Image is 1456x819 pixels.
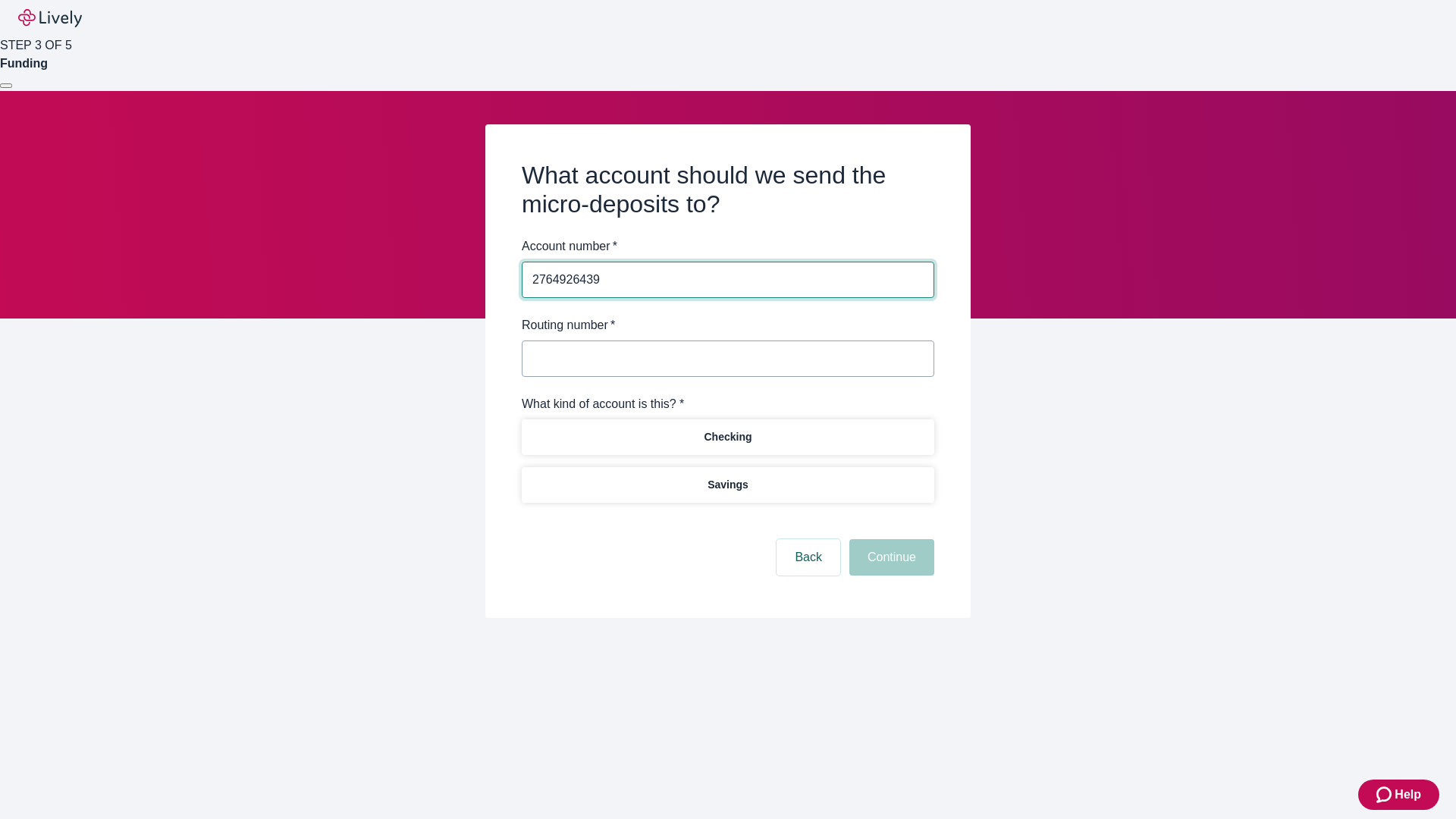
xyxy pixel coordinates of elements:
[18,9,82,27] img: Lively
[522,161,934,219] h2: What account should we send the micro-deposits to?
[522,316,615,334] label: Routing number
[522,395,684,413] label: What kind of account is this? *
[777,539,840,576] button: Back
[1376,786,1395,804] svg: Zendesk support icon
[522,237,617,256] label: Account number
[708,477,748,493] p: Savings
[1395,786,1421,804] span: Help
[522,467,934,503] button: Savings
[704,429,752,445] p: Checking
[522,419,934,455] button: Checking
[1358,780,1439,810] button: Zendesk support iconHelp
